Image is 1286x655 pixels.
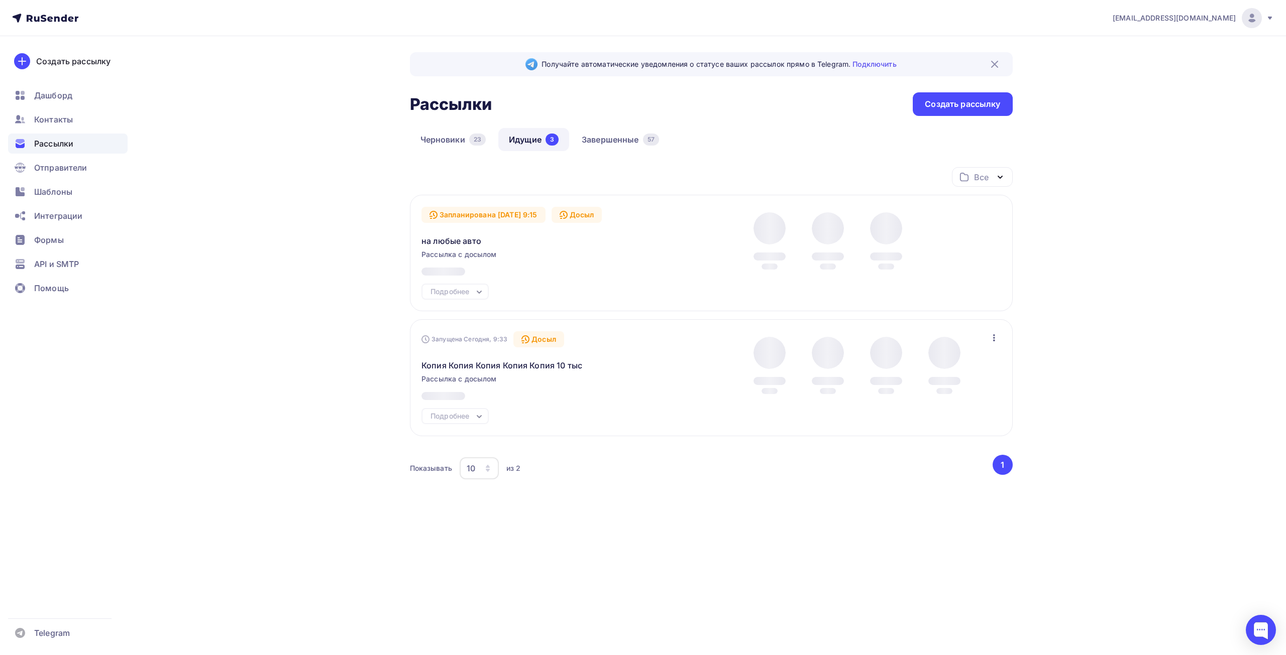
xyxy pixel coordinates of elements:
span: Получайте автоматические уведомления о статусе ваших рассылок прямо в Telegram. [542,59,896,69]
img: Telegram [525,58,538,70]
button: Все [952,167,1013,187]
div: 10 [467,462,475,474]
h2: Рассылки [410,94,492,114]
span: API и SMTP [34,258,79,270]
span: Копия Копия Копия Копия Копия 10 тыс [421,359,582,371]
span: Рассылка с досылом [421,374,497,384]
span: Отправители [34,162,87,174]
span: [EMAIL_ADDRESS][DOMAIN_NAME] [1113,13,1236,23]
div: Подробнее [431,286,469,298]
span: Контакты [34,113,73,125]
button: Go to page 1 [993,455,1013,475]
div: Создать рассылку [36,55,111,67]
span: Дашборд [34,89,72,101]
ul: Pagination [991,455,1013,475]
a: Рассылки [8,134,128,154]
div: из 2 [506,463,521,473]
div: Досыл [513,331,564,347]
div: Запущена Сегодня, 9:33 [421,335,507,343]
span: Шаблоны [34,186,72,198]
span: Рассылка с досылом [421,249,497,259]
div: 3 [546,134,559,146]
a: Идущие3 [498,128,569,151]
a: Формы [8,230,128,250]
a: Черновики23 [410,128,497,151]
span: Рассылки [34,138,73,150]
div: Создать рассылку [925,98,1000,110]
div: 57 [643,134,659,146]
span: на любые авто [421,235,481,247]
div: Показывать [410,463,452,473]
a: Отправители [8,158,128,178]
a: Дашборд [8,85,128,105]
a: Шаблоны [8,182,128,202]
span: Telegram [34,627,70,639]
a: Подключить [852,60,896,68]
div: Все [974,171,988,183]
div: Запланирована [DATE] 9:15 [421,207,546,223]
span: Помощь [34,282,69,294]
button: 10 [459,457,499,480]
span: Интеграции [34,210,82,222]
div: Досыл [552,207,602,223]
div: Подробнее [431,410,469,422]
span: Формы [34,234,64,246]
a: Контакты [8,109,128,129]
a: [EMAIL_ADDRESS][DOMAIN_NAME] [1113,8,1274,28]
div: 23 [469,134,486,146]
a: Завершенные57 [571,128,670,151]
